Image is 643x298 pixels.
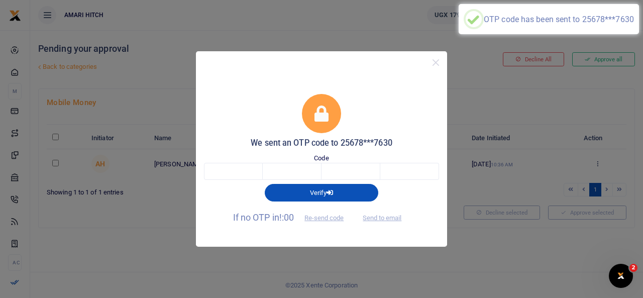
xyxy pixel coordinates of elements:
label: Code [314,153,329,163]
div: OTP code has been sent to 25678***7630 [484,15,634,24]
span: !:00 [279,212,294,223]
button: Verify [265,184,378,201]
button: Close [428,55,443,70]
h5: We sent an OTP code to 25678***7630 [204,138,439,148]
span: 2 [629,264,637,272]
span: If no OTP in [233,212,353,223]
iframe: Intercom live chat [609,264,633,288]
